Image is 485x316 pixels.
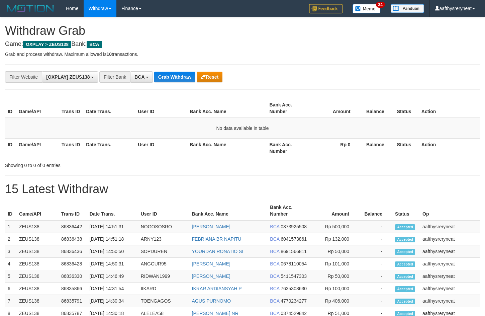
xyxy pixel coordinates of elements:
th: Balance [361,99,394,118]
td: 86836442 [59,220,87,233]
h1: Withdraw Grab [5,24,480,37]
p: Grab and process withdraw. Maximum allowed is transactions. [5,51,480,58]
td: - [359,295,392,307]
td: aafthysreryneat [420,233,480,245]
td: [DATE] 14:50:31 [87,258,138,270]
th: Status [392,201,420,220]
th: Status [394,99,419,118]
td: ANGGUR95 [138,258,189,270]
td: [DATE] 14:50:50 [87,245,138,258]
th: Amount [310,99,361,118]
td: 86836438 [59,233,87,245]
td: ZEUS138 [16,233,59,245]
span: Copy 7635308630 to clipboard [281,286,307,291]
strong: 10 [106,52,112,57]
button: Reset [197,72,222,82]
td: Rp 132,000 [309,233,359,245]
a: [PERSON_NAME] [192,261,230,266]
th: Bank Acc. Name [189,201,268,220]
td: Rp 500,000 [309,220,359,233]
a: IKRAR ARDIANSYAH P [192,286,242,291]
td: [DATE] 14:46:49 [87,270,138,283]
span: Accepted [395,237,415,242]
td: 5 [5,270,16,283]
span: BCA [270,236,279,242]
td: Rp 406,000 [309,295,359,307]
th: ID [5,138,16,157]
td: 3 [5,245,16,258]
td: [DATE] 14:31:54 [87,283,138,295]
th: Bank Acc. Number [267,99,309,118]
img: Button%20Memo.svg [353,4,381,13]
th: Bank Acc. Name [187,99,267,118]
td: 86835866 [59,283,87,295]
td: [DATE] 14:30:34 [87,295,138,307]
span: BCA [87,41,102,48]
td: 2 [5,233,16,245]
div: Showing 0 to 0 of 0 entries [5,159,197,169]
td: NOGOSOSRO [138,220,189,233]
td: [DATE] 14:51:18 [87,233,138,245]
td: 4 [5,258,16,270]
th: Bank Acc. Number [267,201,309,220]
td: ZEUS138 [16,220,59,233]
th: Bank Acc. Name [187,138,267,157]
a: [PERSON_NAME] NR [192,311,238,316]
th: Game/API [16,138,59,157]
td: aafthysreryneat [420,245,480,258]
div: Filter Bank [99,71,130,83]
span: BCA [134,74,144,80]
td: - [359,270,392,283]
td: [DATE] 14:51:31 [87,220,138,233]
span: Copy 0373925508 to clipboard [281,224,307,229]
span: BCA [270,286,279,291]
th: User ID [135,99,187,118]
div: Filter Website [5,71,42,83]
th: Rp 0 [310,138,361,157]
th: User ID [138,201,189,220]
td: IIKARD [138,283,189,295]
span: [OXPLAY] ZEUS138 [46,74,90,80]
td: ARNY123 [138,233,189,245]
a: [PERSON_NAME] [192,273,230,279]
td: 1 [5,220,16,233]
td: SOPDUREN [138,245,189,258]
h4: Game: Bank: [5,41,480,48]
th: Balance [359,201,392,220]
span: BCA [270,311,279,316]
span: BCA [270,273,279,279]
td: - [359,233,392,245]
td: Rp 101,000 [309,258,359,270]
th: Game/API [16,201,59,220]
span: Copy 8691566811 to clipboard [281,249,307,254]
img: panduan.png [391,4,424,13]
th: ID [5,201,16,220]
button: Grab Withdraw [154,72,195,82]
td: aafthysreryneat [420,258,480,270]
td: ZEUS138 [16,283,59,295]
span: Accepted [395,274,415,280]
a: FEBRIANA BR NAPITU [192,236,241,242]
td: Rp 50,000 [309,270,359,283]
span: Copy 6041573861 to clipboard [281,236,307,242]
img: Feedback.jpg [309,4,343,13]
th: Date Trans. [83,99,135,118]
td: 86836436 [59,245,87,258]
td: TOENGAGOS [138,295,189,307]
td: aafthysreryneat [420,283,480,295]
span: BCA [270,298,279,304]
button: BCA [130,71,153,83]
span: Copy 0374529842 to clipboard [281,311,307,316]
th: Balance [361,138,394,157]
td: 86836330 [59,270,87,283]
th: User ID [135,138,187,157]
a: YOURDAN RONATIO SI [192,249,244,254]
th: Action [419,138,480,157]
td: 86835791 [59,295,87,307]
th: ID [5,99,16,118]
td: Rp 100,000 [309,283,359,295]
th: Trans ID [59,138,83,157]
span: BCA [270,249,279,254]
img: MOTION_logo.png [5,3,56,13]
span: 34 [376,2,385,8]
